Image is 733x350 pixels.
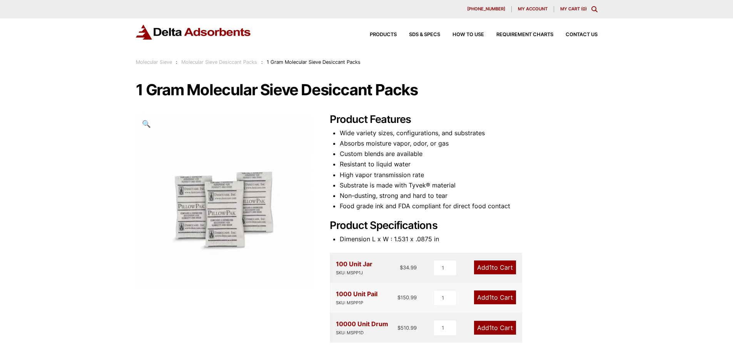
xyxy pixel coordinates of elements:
a: SDS & SPECS [397,32,440,37]
a: Molecular Sieve [136,59,172,65]
a: Add1to Cart [474,321,516,335]
span: $ [400,264,403,270]
h2: Product Features [330,113,598,126]
a: Add1to Cart [474,290,516,304]
a: [PHONE_NUMBER] [461,6,512,12]
span: Requirement Charts [496,32,553,37]
span: [PHONE_NUMBER] [467,7,505,11]
a: View full-screen image gallery [136,113,157,134]
li: Custom blends are available [340,149,598,159]
span: 1 [489,264,492,271]
img: Delta Adsorbents [136,25,251,40]
span: 🔍 [142,119,151,128]
bdi: 34.99 [400,264,417,270]
span: $ [397,325,401,331]
bdi: 510.99 [397,325,417,331]
span: : [261,59,263,65]
h2: Product Specifications [330,219,598,232]
span: : [176,59,177,65]
a: Requirement Charts [484,32,553,37]
a: My account [512,6,554,12]
a: Products [357,32,397,37]
div: 10000 Unit Drum [336,319,388,337]
div: 1000 Unit Pail [336,289,377,307]
li: Substrate is made with Tyvek® material [340,180,598,191]
a: My Cart (0) [560,6,587,12]
div: SKU: MSPP1D [336,329,388,337]
span: 1 [489,294,492,301]
a: Molecular Sieve Desiccant Packs [181,59,257,65]
span: Contact Us [566,32,598,37]
span: 0 [583,6,585,12]
div: SKU: MSPP1P [336,299,377,307]
span: 1 Gram Molecular Sieve Desiccant Packs [267,59,361,65]
li: Absorbs moisture vapor, odor, or gas [340,138,598,149]
li: Food grade ink and FDA compliant for direct food contact [340,201,598,211]
span: My account [518,7,548,11]
li: Dimension L x W : 1.531 x .0875 in [340,234,598,244]
span: 1 [489,324,492,332]
a: Add1to Cart [474,260,516,274]
div: Toggle Modal Content [591,6,598,12]
li: Resistant to liquid water [340,159,598,169]
span: Products [370,32,397,37]
bdi: 150.99 [397,294,417,300]
span: $ [397,294,401,300]
h1: 1 Gram Molecular Sieve Desiccant Packs [136,82,598,98]
a: How to Use [440,32,484,37]
span: SDS & SPECS [409,32,440,37]
span: How to Use [452,32,484,37]
li: Wide variety sizes, configurations, and substrates [340,128,598,138]
div: 100 Unit Jar [336,259,372,277]
a: Contact Us [553,32,598,37]
div: SKU: MSPP1J [336,269,372,277]
li: High vapor transmission rate [340,170,598,180]
li: Non-dusting, strong and hard to tear [340,191,598,201]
